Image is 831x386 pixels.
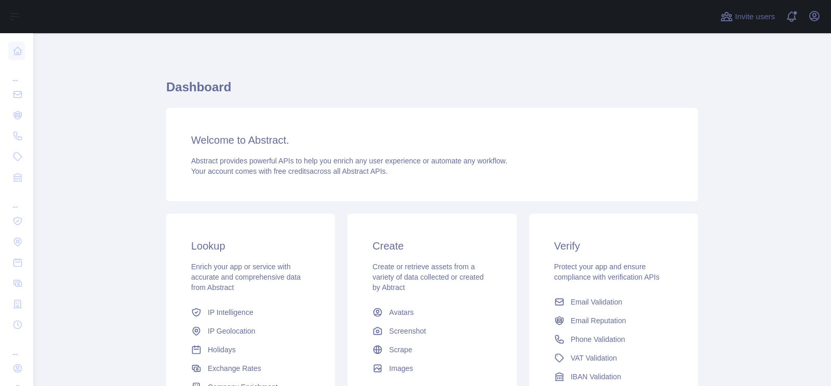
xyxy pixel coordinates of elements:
a: Exchange Rates [187,359,314,378]
a: IBAN Validation [550,367,677,386]
span: Phone Validation [571,334,625,344]
a: Screenshot [368,322,495,340]
span: Enrich your app or service with accurate and comprehensive data from Abstract [191,263,301,292]
span: IP Geolocation [208,326,256,336]
span: Create or retrieve assets from a variety of data collected or created by Abtract [372,263,484,292]
span: Email Validation [571,297,622,307]
span: Exchange Rates [208,363,261,374]
h3: Lookup [191,239,310,253]
span: Abstract provides powerful APIs to help you enrich any user experience or automate any workflow. [191,157,507,165]
a: VAT Validation [550,349,677,367]
h3: Verify [554,239,673,253]
span: Images [389,363,413,374]
h3: Create [372,239,491,253]
div: ... [8,336,25,357]
span: Holidays [208,344,236,355]
a: Email Validation [550,293,677,311]
a: Scrape [368,340,495,359]
a: Holidays [187,340,314,359]
a: Images [368,359,495,378]
span: free credits [274,167,310,175]
a: IP Geolocation [187,322,314,340]
span: Protect your app and ensure compliance with verification APIs [554,263,660,281]
span: IBAN Validation [571,371,621,382]
h1: Dashboard [166,79,698,104]
span: Your account comes with across all Abstract APIs. [191,167,387,175]
a: Avatars [368,303,495,322]
div: ... [8,62,25,83]
div: ... [8,189,25,210]
a: Phone Validation [550,330,677,349]
span: Scrape [389,344,412,355]
span: Screenshot [389,326,426,336]
button: Invite users [718,8,777,25]
span: IP Intelligence [208,307,253,318]
span: Invite users [735,11,775,23]
a: IP Intelligence [187,303,314,322]
span: Email Reputation [571,315,626,326]
span: Avatars [389,307,413,318]
a: Email Reputation [550,311,677,330]
h3: Welcome to Abstract. [191,133,673,147]
span: VAT Validation [571,353,617,363]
